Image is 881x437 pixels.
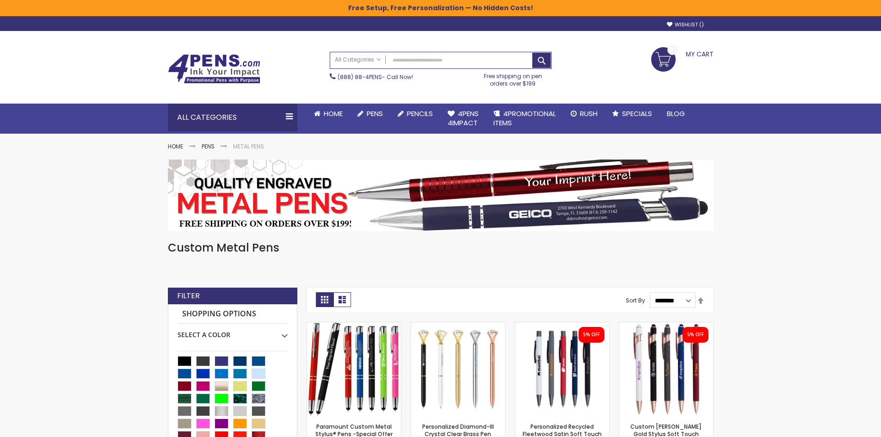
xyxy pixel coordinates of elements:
a: Personalized Diamond-III Crystal Clear Brass Pen [411,322,505,330]
span: Rush [580,109,598,118]
a: All Categories [330,52,386,68]
a: 4PROMOTIONALITEMS [486,104,563,134]
div: Free shipping on pen orders over $199 [474,69,552,87]
a: Home [307,104,350,124]
img: Personalized Diamond-III Crystal Clear Brass Pen [411,322,505,416]
a: Home [168,142,183,150]
img: Paramount Custom Metal Stylus® Pens -Special Offer [307,322,401,416]
div: 5% OFF [687,332,704,338]
a: Custom Lexi Rose Gold Stylus Soft Touch Recycled Aluminum Pen [619,322,713,330]
a: Pens [202,142,215,150]
a: 4Pens4impact [440,104,486,134]
span: All Categories [335,56,381,63]
a: Paramount Custom Metal Stylus® Pens -Special Offer [307,322,401,330]
a: Wishlist [667,21,704,28]
div: Select A Color [178,324,288,339]
span: Home [324,109,343,118]
img: Personalized Recycled Fleetwood Satin Soft Touch Gel Click Pen [515,322,609,416]
a: (888) 88-4PENS [338,73,382,81]
a: Pencils [390,104,440,124]
span: Specials [622,109,652,118]
span: 4Pens 4impact [448,109,479,128]
a: Personalized Recycled Fleetwood Satin Soft Touch Gel Click Pen [515,322,609,330]
a: Specials [605,104,659,124]
span: Pens [367,109,383,118]
strong: Metal Pens [233,142,264,150]
span: - Call Now! [338,73,413,81]
div: 5% OFF [583,332,600,338]
label: Sort By [626,296,645,304]
strong: Grid [316,292,333,307]
div: All Categories [168,104,297,131]
a: Blog [659,104,692,124]
a: Rush [563,104,605,124]
img: Custom Lexi Rose Gold Stylus Soft Touch Recycled Aluminum Pen [619,322,713,416]
a: Pens [350,104,390,124]
h1: Custom Metal Pens [168,240,714,255]
img: 4Pens Custom Pens and Promotional Products [168,54,260,84]
img: Metal Pens [168,160,714,231]
strong: Filter [177,291,200,301]
span: 4PROMOTIONAL ITEMS [493,109,556,128]
strong: Shopping Options [178,304,288,324]
span: Pencils [407,109,433,118]
span: Blog [667,109,685,118]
